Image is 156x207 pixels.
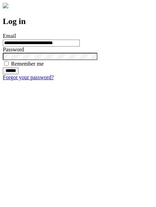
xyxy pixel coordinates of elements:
[3,47,24,52] label: Password
[3,74,54,80] a: Forgot your password?
[3,3,8,8] img: logo-4e3dc11c47720685a147b03b5a06dd966a58ff35d612b21f08c02c0306f2b779.png
[11,61,44,67] label: Remember me
[3,33,16,39] label: Email
[3,17,153,26] h2: Log in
